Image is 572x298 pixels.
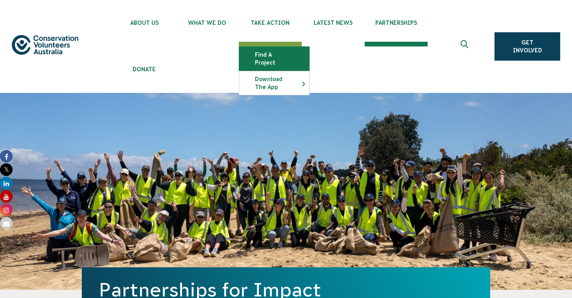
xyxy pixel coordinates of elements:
[461,40,471,53] span: Expand search box
[302,20,365,26] span: Latest News
[12,35,78,54] img: logo.svg
[113,20,176,26] span: About Us
[176,20,239,26] span: What We Do
[365,20,428,26] span: Partnerships
[456,37,475,56] button: Expand search box Close search box
[239,71,309,95] a: Download the app
[495,32,560,61] a: Get Involved
[239,20,302,26] span: Take Action
[113,66,176,72] span: Donate
[239,47,309,70] a: Find a project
